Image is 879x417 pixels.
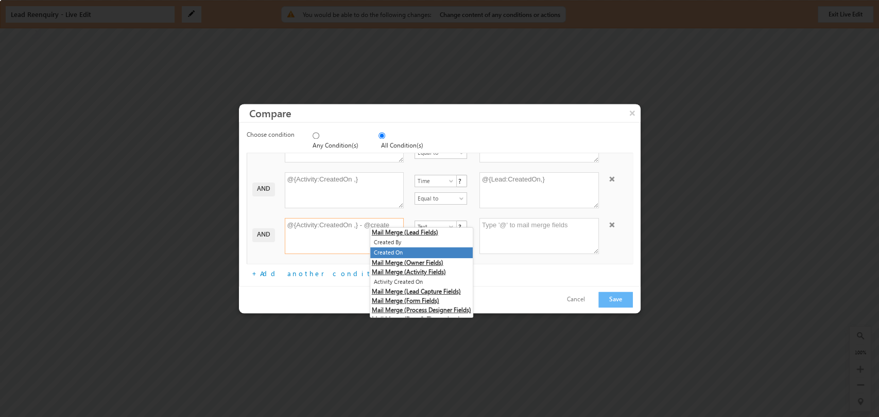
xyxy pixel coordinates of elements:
[313,141,358,150] label: Any Condition(s)
[370,247,473,258] li: Created On
[370,258,473,267] li: Mail Merge (Owner Fields)
[370,305,473,315] li: Mail Merge (Process Designer Fields)
[455,221,467,233] button: ?
[252,228,275,242] div: AND
[247,130,303,144] div: Choose condition
[370,237,473,248] li: Created By
[249,104,641,122] h3: Compare
[458,176,463,185] span: ?
[415,175,457,187] a: Time
[370,277,473,287] li: Activity Created On
[557,292,595,307] button: Cancel
[455,175,467,187] button: ?
[598,292,633,307] button: Save
[415,192,467,205] a: Equal to
[458,222,463,231] span: ?
[624,104,641,122] button: ×
[415,221,457,233] a: Text
[415,222,455,231] span: Text
[370,287,473,296] li: Mail Merge (Lead Capture Fields)
[252,269,390,278] a: +Add another condition
[415,194,464,203] span: Equal to
[378,141,423,150] label: All Condition(s)
[370,315,473,324] li: Mail Merge (Date & Time values)
[252,183,275,196] div: AND
[370,228,473,237] li: Mail Merge (Lead Fields)
[370,296,473,305] li: Mail Merge (Form Fields)
[415,176,455,186] span: Time
[370,267,473,277] li: Mail Merge (Activity Fields)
